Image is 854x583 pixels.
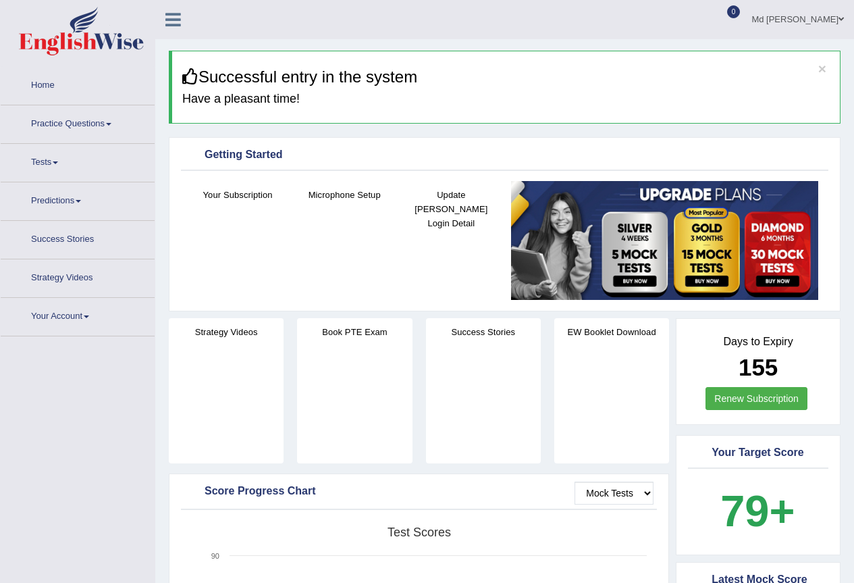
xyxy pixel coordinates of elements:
[554,325,669,339] h4: EW Booklet Download
[169,325,284,339] h4: Strategy Videos
[727,5,741,18] span: 0
[691,443,825,463] div: Your Target Score
[211,552,219,560] text: 90
[426,325,541,339] h4: Success Stories
[818,61,826,76] button: ×
[691,336,825,348] h4: Days to Expiry
[705,387,807,410] a: Renew Subscription
[720,486,795,536] b: 79+
[191,188,284,202] h4: Your Subscription
[739,354,778,380] b: 155
[1,182,155,216] a: Predictions
[1,67,155,101] a: Home
[297,325,412,339] h4: Book PTE Exam
[184,482,653,502] div: Score Progress Chart
[1,221,155,255] a: Success Stories
[511,181,818,300] img: small5.jpg
[1,298,155,332] a: Your Account
[388,526,451,539] tspan: Test scores
[404,188,498,230] h4: Update [PERSON_NAME] Login Detail
[182,68,830,86] h3: Successful entry in the system
[1,259,155,293] a: Strategy Videos
[1,105,155,139] a: Practice Questions
[1,144,155,178] a: Tests
[182,93,830,106] h4: Have a pleasant time!
[298,188,391,202] h4: Microphone Setup
[184,145,825,166] div: Getting Started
